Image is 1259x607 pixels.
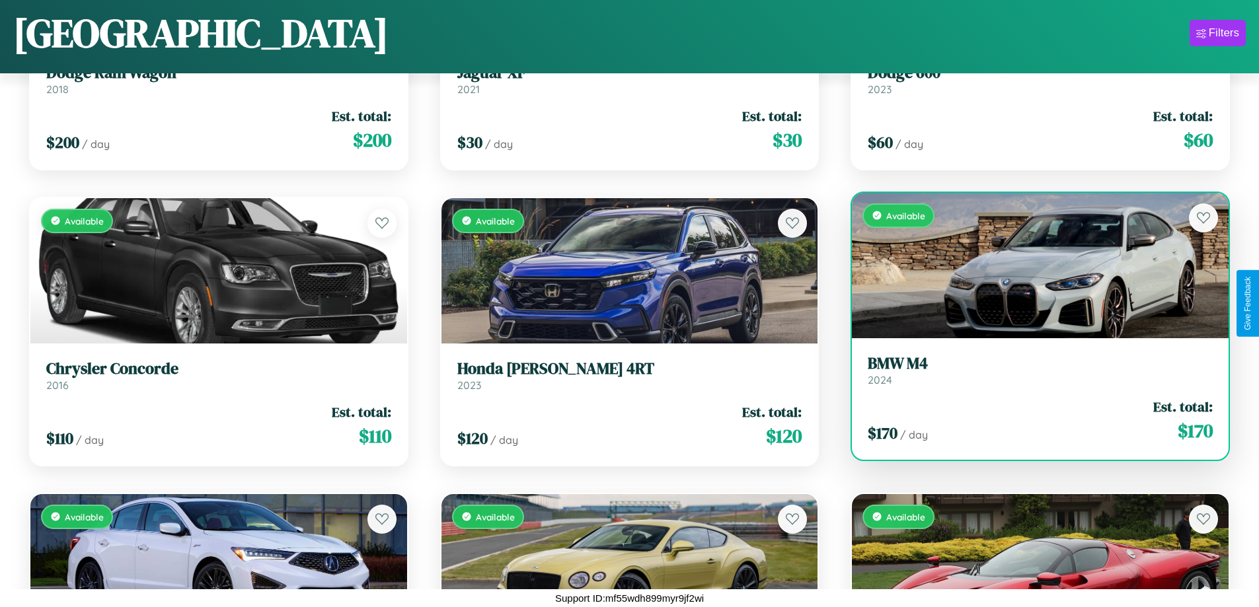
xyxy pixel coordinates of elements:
[773,127,802,153] span: $ 30
[46,63,391,83] h3: Dodge Ram Wagon
[1243,277,1252,330] div: Give Feedback
[766,423,802,449] span: $ 120
[76,433,104,446] span: / day
[1190,20,1246,46] button: Filters
[896,137,923,151] span: / day
[457,427,488,449] span: $ 120
[82,137,110,151] span: / day
[46,83,69,96] span: 2018
[886,511,925,522] span: Available
[65,215,104,227] span: Available
[868,373,892,386] span: 2024
[868,63,1213,96] a: Dodge 6002023
[46,63,391,96] a: Dodge Ram Wagon2018
[46,378,69,392] span: 2016
[476,215,515,227] span: Available
[332,402,391,421] span: Est. total:
[1209,26,1239,40] div: Filters
[1153,397,1213,416] span: Est. total:
[353,127,391,153] span: $ 200
[900,428,928,441] span: / day
[742,402,802,421] span: Est. total:
[868,63,1213,83] h3: Dodge 600
[13,6,389,60] h1: [GEOGRAPHIC_DATA]
[332,106,391,125] span: Est. total:
[868,354,1213,373] h3: BMW M4
[359,423,391,449] span: $ 110
[868,422,897,444] span: $ 170
[457,63,802,83] h3: Jaguar XF
[457,359,802,392] a: Honda [PERSON_NAME] 4RT2023
[555,589,704,607] p: Support ID: mf55wdh899myr9jf2wi
[490,433,518,446] span: / day
[742,106,802,125] span: Est. total:
[46,359,391,392] a: Chrysler Concorde2016
[1153,106,1213,125] span: Est. total:
[65,511,104,522] span: Available
[46,359,391,378] h3: Chrysler Concorde
[457,63,802,96] a: Jaguar XF2021
[476,511,515,522] span: Available
[868,83,892,96] span: 2023
[457,83,480,96] span: 2021
[46,427,73,449] span: $ 110
[457,359,802,378] h3: Honda [PERSON_NAME] 4RT
[868,354,1213,386] a: BMW M42024
[457,131,482,153] span: $ 30
[485,137,513,151] span: / day
[457,378,481,392] span: 2023
[886,210,925,221] span: Available
[46,131,79,153] span: $ 200
[868,131,893,153] span: $ 60
[1184,127,1213,153] span: $ 60
[1178,417,1213,444] span: $ 170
